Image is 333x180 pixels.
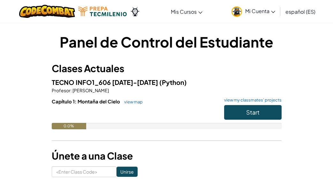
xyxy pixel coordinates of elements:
[246,109,260,116] span: Start
[245,8,275,14] span: Mi Cuenta
[52,87,71,93] span: Profesor
[285,8,315,15] span: español (ES)
[52,123,86,129] div: 0.0%
[224,105,282,120] button: Start
[72,87,109,93] span: [PERSON_NAME]
[52,61,282,76] h3: Clases Actuales
[171,8,197,15] span: Mis Cursos
[117,167,138,177] input: Unirse
[159,78,187,86] span: (Python)
[121,99,143,104] a: view map
[52,32,282,52] h1: Panel de Control del Estudiante
[78,7,127,16] img: Tecmilenio logo
[282,3,319,20] a: español (ES)
[130,7,140,16] img: Ozaria
[52,78,159,86] span: TECNO INFO1_606 [DATE]-[DATE]
[52,98,121,104] span: Capítulo 1: Montaña del Cielo
[52,149,282,163] h3: Únete a una Clase
[71,87,72,93] span: :
[228,1,278,21] a: Mi Cuenta
[231,6,242,17] img: avatar
[19,5,75,18] img: CodeCombat logo
[52,166,117,177] input: <Enter Class Code>
[168,3,206,20] a: Mis Cursos
[221,98,282,102] a: view my classmates' projects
